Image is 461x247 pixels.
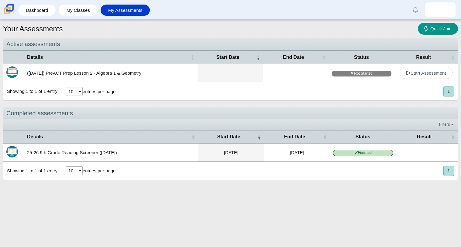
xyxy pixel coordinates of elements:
[3,162,57,180] div: Showing 1 to 1 of 1 entry
[425,2,456,17] a: juan.teran.EDShzg
[83,89,115,94] label: entries per page
[191,134,195,140] span: Details : Activate to sort
[2,11,15,16] a: Carmen School of Science & Technology
[332,71,391,76] span: Not Started
[443,166,454,176] button: 1
[443,86,454,96] button: 1
[322,54,326,60] span: End Date : Activate to sort
[24,144,198,162] td: 25-26 9th Grade Reading Screener ([DATE])
[191,54,194,60] span: Details : Activate to sort
[6,146,18,157] img: Itembank
[62,5,95,16] a: My Classes
[267,134,322,140] span: End Date
[400,67,452,79] a: Start Assessment
[6,66,18,78] img: Itembank
[451,134,455,140] span: Result : Activate to sort
[201,54,255,61] span: Start Date
[257,134,261,140] span: Start Date : Activate to remove sorting
[430,26,452,31] span: Quick Join
[2,3,15,15] img: Carmen School of Science & Technology
[443,166,454,176] nav: pagination
[104,5,147,16] a: My Assessments
[3,82,57,100] div: Showing 1 to 1 of 1 entry
[418,23,458,35] a: Quick Join
[397,54,450,61] span: Result
[290,150,304,155] time: Aug 21, 2025 at 12:05 PM
[3,107,458,120] div: Completed assessments
[332,54,391,61] span: Status
[27,54,190,61] span: Details
[27,134,190,140] span: Details
[333,150,393,156] span: Finished
[333,134,393,140] span: Status
[3,38,458,50] div: Active assessments
[406,70,446,76] span: Start Assessment
[451,54,455,60] span: Result : Activate to sort
[438,121,456,127] a: Filters
[409,3,422,16] a: Alerts
[224,150,238,155] time: Aug 21, 2025 at 11:40 AM
[256,54,260,60] span: Start Date : Activate to remove sorting
[201,134,256,140] span: Start Date
[3,24,63,34] h1: Your Assessments
[24,64,198,82] td: ([DATE]) PreACT Prep Lesson 2 - Algebra 1 & Geometry
[21,5,53,16] a: Dashboard
[266,54,321,61] span: End Date
[399,134,450,140] span: Result
[323,134,327,140] span: End Date : Activate to sort
[443,86,454,96] nav: pagination
[435,5,445,15] img: juan.teran.EDShzg
[83,168,115,173] label: entries per page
